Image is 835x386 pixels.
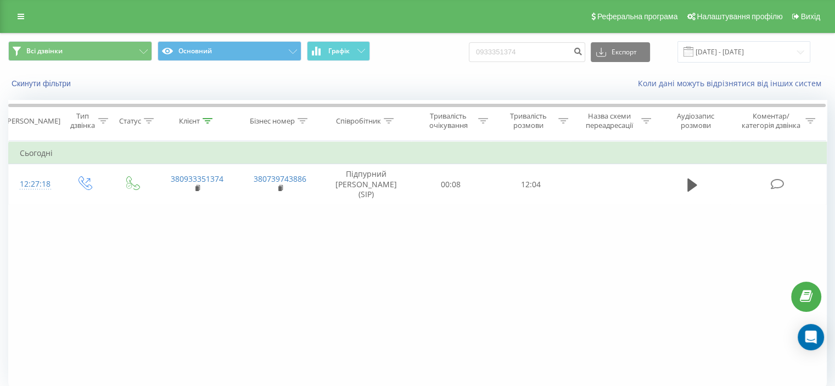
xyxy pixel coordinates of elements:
div: Статус [119,116,141,126]
span: Графік [328,47,350,55]
td: 12:04 [491,164,570,205]
div: [PERSON_NAME] [5,116,60,126]
button: Всі дзвінки [8,41,152,61]
div: Назва схеми переадресації [581,111,638,130]
td: 00:08 [411,164,491,205]
button: Графік [307,41,370,61]
a: Коли дані можуть відрізнятися вiд інших систем [638,78,827,88]
div: Аудіозапис розмови [664,111,728,130]
div: 12:27:18 [20,174,49,195]
div: Бізнес номер [250,116,295,126]
span: Реферальна програма [597,12,678,21]
div: Тривалість очікування [421,111,476,130]
a: 380739743886 [254,174,306,184]
div: Коментар/категорія дзвінка [738,111,803,130]
div: Open Intercom Messenger [798,324,824,350]
button: Експорт [591,42,650,62]
span: Вихід [801,12,820,21]
span: Всі дзвінки [26,47,63,55]
div: Клієнт [179,116,200,126]
a: 380933351374 [171,174,223,184]
div: Тип дзвінка [69,111,95,130]
div: Тривалість розмови [501,111,556,130]
button: Основний [158,41,301,61]
td: Сьогодні [9,142,827,164]
input: Пошук за номером [469,42,585,62]
td: Підпурний [PERSON_NAME] (SIP) [322,164,411,205]
span: Налаштування профілю [697,12,782,21]
button: Скинути фільтри [8,79,76,88]
div: Співробітник [336,116,381,126]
